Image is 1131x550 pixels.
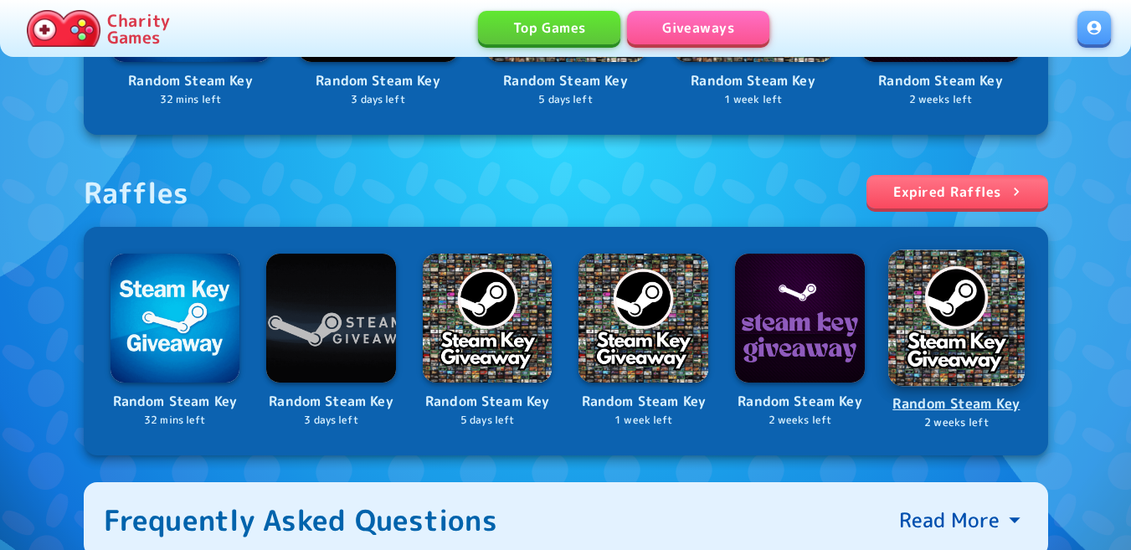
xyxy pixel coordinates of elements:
p: Random Steam Key [266,391,396,413]
p: 2 weeks left [890,414,1023,430]
p: 2 weeks left [861,92,1021,108]
img: Logo [111,254,240,383]
p: 5 days left [423,413,553,429]
div: Raffles [84,175,189,210]
a: LogoRandom Steam Key1 week left [578,254,708,429]
p: Charity Games [107,12,170,45]
a: LogoRandom Steam Key2 weeks left [735,254,865,429]
p: Random Steam Key [298,70,459,92]
img: Charity.Games [27,10,100,47]
img: Logo [266,254,396,383]
p: Random Steam Key [735,391,865,413]
img: Logo [423,254,553,383]
p: Random Steam Key [111,70,271,92]
p: Random Steam Key [861,70,1021,92]
p: 5 days left [486,92,646,108]
p: Random Steam Key [890,393,1023,415]
a: Top Games [478,11,620,44]
p: Read More [899,506,1000,533]
p: 32 mins left [111,92,271,108]
a: Charity Games [20,7,177,50]
a: LogoRandom Steam Key5 days left [423,254,553,429]
p: 1 week left [578,413,708,429]
p: Random Steam Key [111,391,240,413]
p: 32 mins left [111,413,240,429]
div: Frequently Asked Questions [104,502,498,537]
p: 1 week left [673,92,834,108]
a: Expired Raffles [866,175,1048,208]
a: LogoRandom Steam Key32 mins left [111,254,240,429]
p: Random Steam Key [578,391,708,413]
p: 3 days left [298,92,459,108]
a: LogoRandom Steam Key2 weeks left [890,251,1023,431]
p: Random Steam Key [673,70,834,92]
img: Logo [578,254,708,383]
img: Logo [888,249,1025,386]
a: LogoRandom Steam Key3 days left [266,254,396,429]
p: Random Steam Key [486,70,646,92]
p: Random Steam Key [423,391,553,413]
a: Giveaways [627,11,769,44]
p: 2 weeks left [735,413,865,429]
p: 3 days left [266,413,396,429]
img: Logo [735,254,865,383]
